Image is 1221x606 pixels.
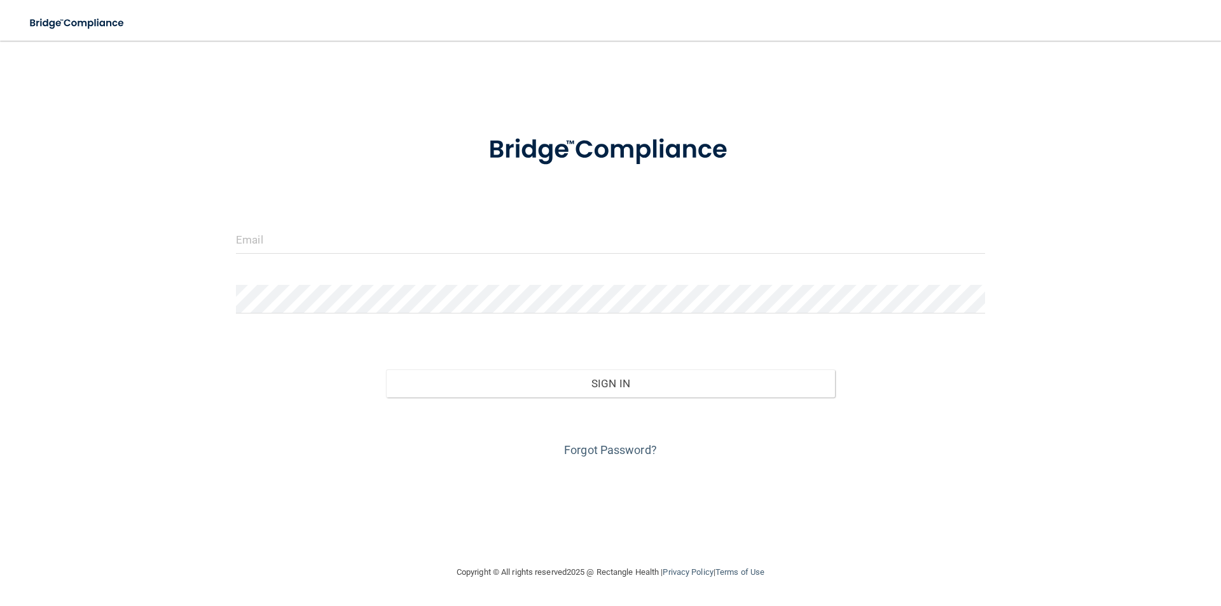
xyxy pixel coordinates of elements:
[564,443,657,457] a: Forgot Password?
[462,117,759,183] img: bridge_compliance_login_screen.278c3ca4.svg
[663,567,713,577] a: Privacy Policy
[715,567,764,577] a: Terms of Use
[378,552,843,593] div: Copyright © All rights reserved 2025 @ Rectangle Health | |
[236,225,985,254] input: Email
[386,369,836,397] button: Sign In
[19,10,136,36] img: bridge_compliance_login_screen.278c3ca4.svg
